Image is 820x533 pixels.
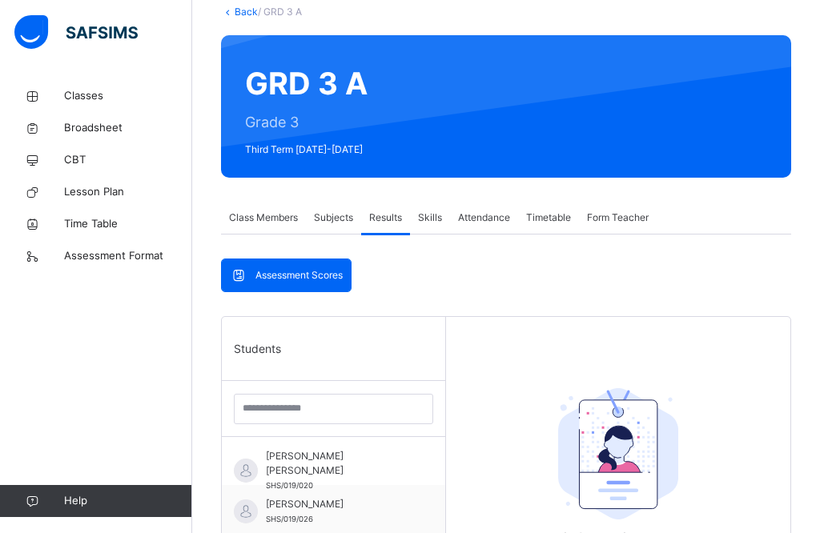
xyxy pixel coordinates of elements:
span: Subjects [314,210,353,225]
img: default.svg [234,499,258,523]
span: Assessment Format [64,248,192,264]
span: Class Members [229,210,298,225]
span: CBT [64,152,192,168]
span: Skills [418,210,442,225]
img: safsims [14,15,138,49]
span: Form Teacher [587,210,649,225]
span: SHS/019/026 [266,515,313,523]
span: Assessment Scores [255,268,343,283]
span: Lesson Plan [64,184,192,200]
a: Back [235,6,258,18]
span: Third Term [DATE]-[DATE] [245,142,368,157]
span: [PERSON_NAME] [PERSON_NAME] [266,449,409,478]
span: Broadsheet [64,120,192,136]
span: Classes [64,88,192,104]
span: SHS/019/020 [266,481,313,490]
span: Attendance [458,210,510,225]
div: Select a Student [474,347,762,381]
span: Results [369,210,402,225]
img: student.207b5acb3037b72b59086e8b1a17b1d0.svg [558,388,678,519]
span: Help [64,493,191,509]
span: Timetable [526,210,571,225]
span: / GRD 3 A [258,6,302,18]
span: Time Table [64,216,192,232]
img: default.svg [234,459,258,483]
span: Students [234,340,281,357]
span: [PERSON_NAME] [266,497,409,511]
